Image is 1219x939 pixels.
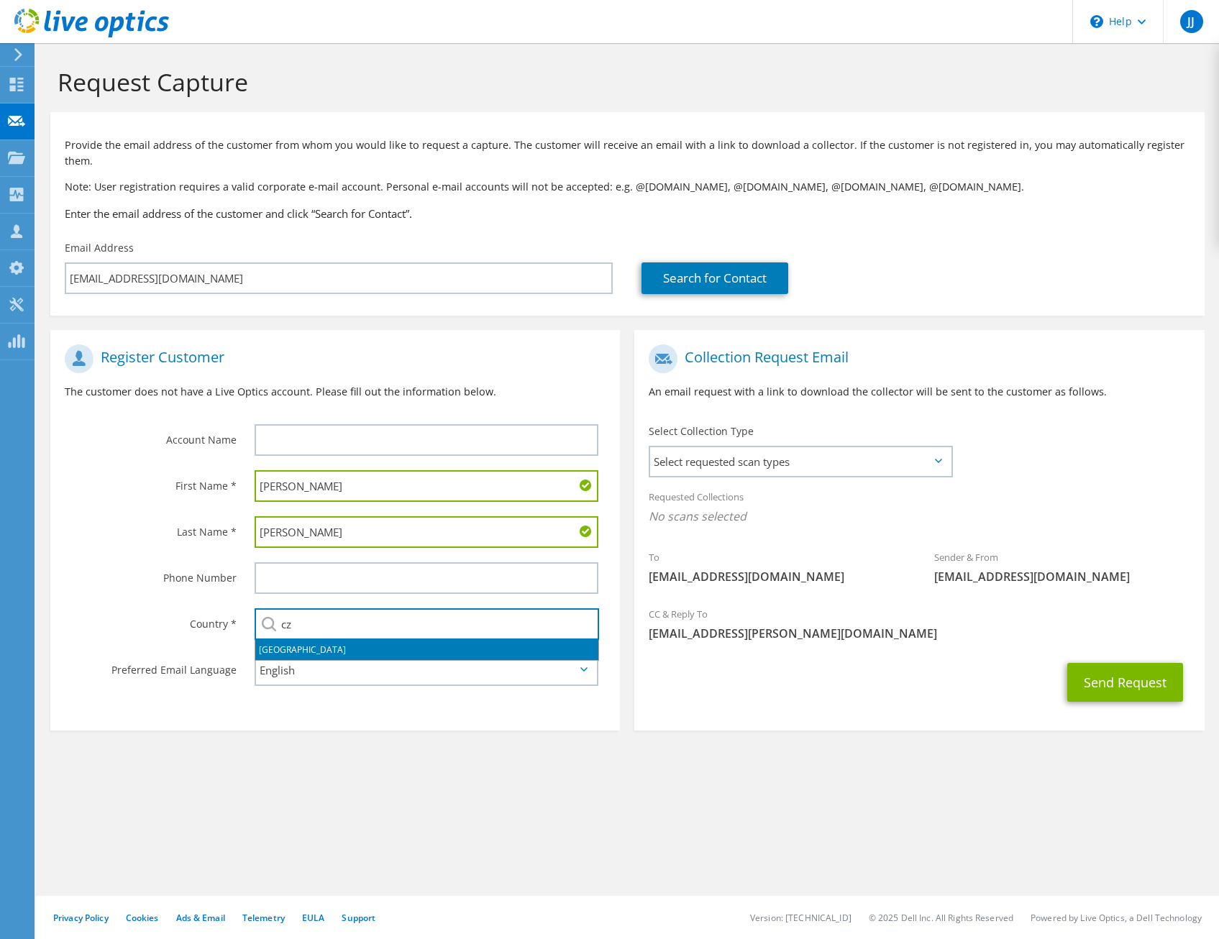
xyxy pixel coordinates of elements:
[1067,663,1183,702] button: Send Request
[176,912,225,924] a: Ads & Email
[650,447,951,476] span: Select requested scan types
[649,344,1182,373] h1: Collection Request Email
[934,569,1190,585] span: [EMAIL_ADDRESS][DOMAIN_NAME]
[53,912,109,924] a: Privacy Policy
[302,912,324,924] a: EULA
[65,206,1190,221] h3: Enter the email address of the customer and click “Search for Contact”.
[65,562,237,585] label: Phone Number
[255,640,598,660] li: [GEOGRAPHIC_DATA]
[58,67,1190,97] h1: Request Capture
[65,424,237,447] label: Account Name
[1180,10,1203,33] span: JJ
[65,516,237,539] label: Last Name *
[65,384,606,400] p: The customer does not have a Live Optics account. Please fill out the information below.
[649,569,905,585] span: [EMAIL_ADDRESS][DOMAIN_NAME]
[634,482,1204,535] div: Requested Collections
[65,654,237,677] label: Preferred Email Language
[649,384,1190,400] p: An email request with a link to download the collector will be sent to the customer as follows.
[649,508,1190,524] span: No scans selected
[634,599,1204,649] div: CC & Reply To
[642,262,788,294] a: Search for Contact
[634,542,919,592] div: To
[65,344,598,373] h1: Register Customer
[65,470,237,493] label: First Name *
[1031,912,1202,924] li: Powered by Live Optics, a Dell Technology
[65,137,1190,169] p: Provide the email address of the customer from whom you would like to request a capture. The cust...
[126,912,159,924] a: Cookies
[649,626,1190,641] span: [EMAIL_ADDRESS][PERSON_NAME][DOMAIN_NAME]
[65,608,237,631] label: Country *
[1090,15,1103,28] svg: \n
[242,912,285,924] a: Telemetry
[342,912,375,924] a: Support
[750,912,852,924] li: Version: [TECHNICAL_ID]
[65,179,1190,195] p: Note: User registration requires a valid corporate e-mail account. Personal e-mail accounts will ...
[65,241,134,255] label: Email Address
[869,912,1013,924] li: © 2025 Dell Inc. All Rights Reserved
[920,542,1205,592] div: Sender & From
[649,424,754,439] label: Select Collection Type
